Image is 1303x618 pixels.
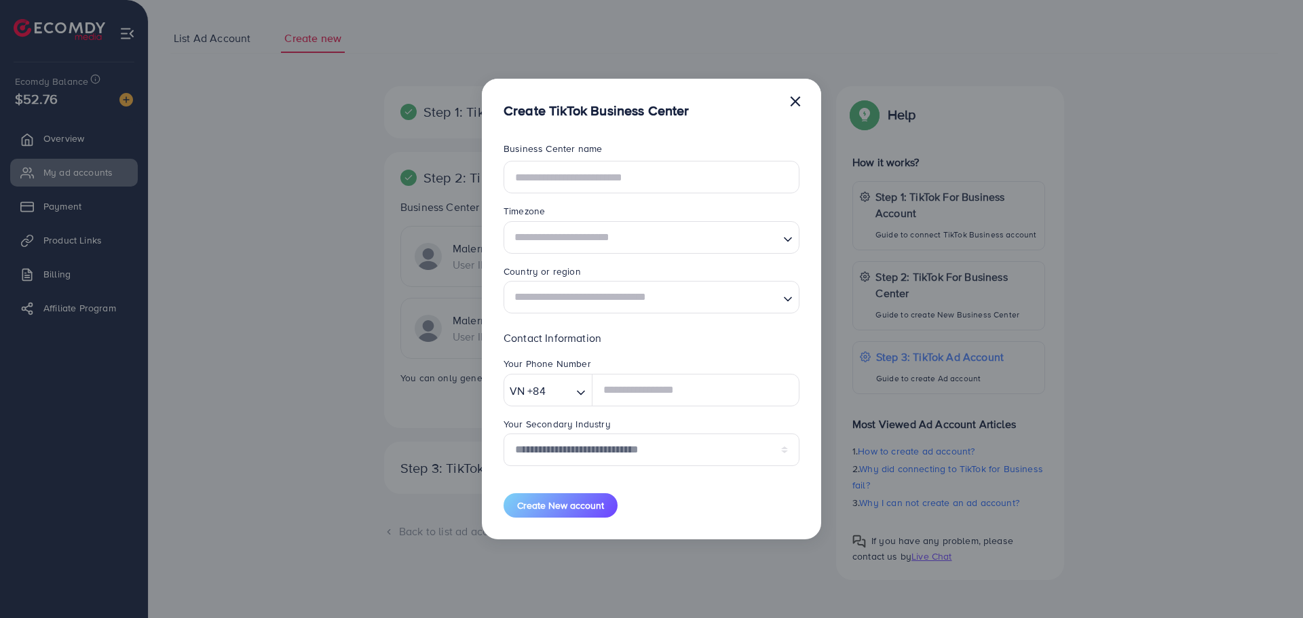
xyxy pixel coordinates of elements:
[510,381,525,401] span: VN
[504,204,545,218] label: Timezone
[504,142,799,161] legend: Business Center name
[504,221,799,254] div: Search for option
[504,330,799,346] p: Contact Information
[504,374,592,406] div: Search for option
[1245,557,1293,608] iframe: Chat
[504,493,618,518] button: Create New account
[517,499,604,512] span: Create New account
[504,100,690,120] h5: Create TikTok Business Center
[510,225,778,250] input: Search for option
[510,285,778,310] input: Search for option
[504,281,799,313] div: Search for option
[789,87,802,114] button: Close
[527,381,545,401] span: +84
[550,381,571,402] input: Search for option
[504,265,581,278] label: Country or region
[504,417,611,431] label: Your Secondary Industry
[504,357,591,370] label: Your Phone Number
